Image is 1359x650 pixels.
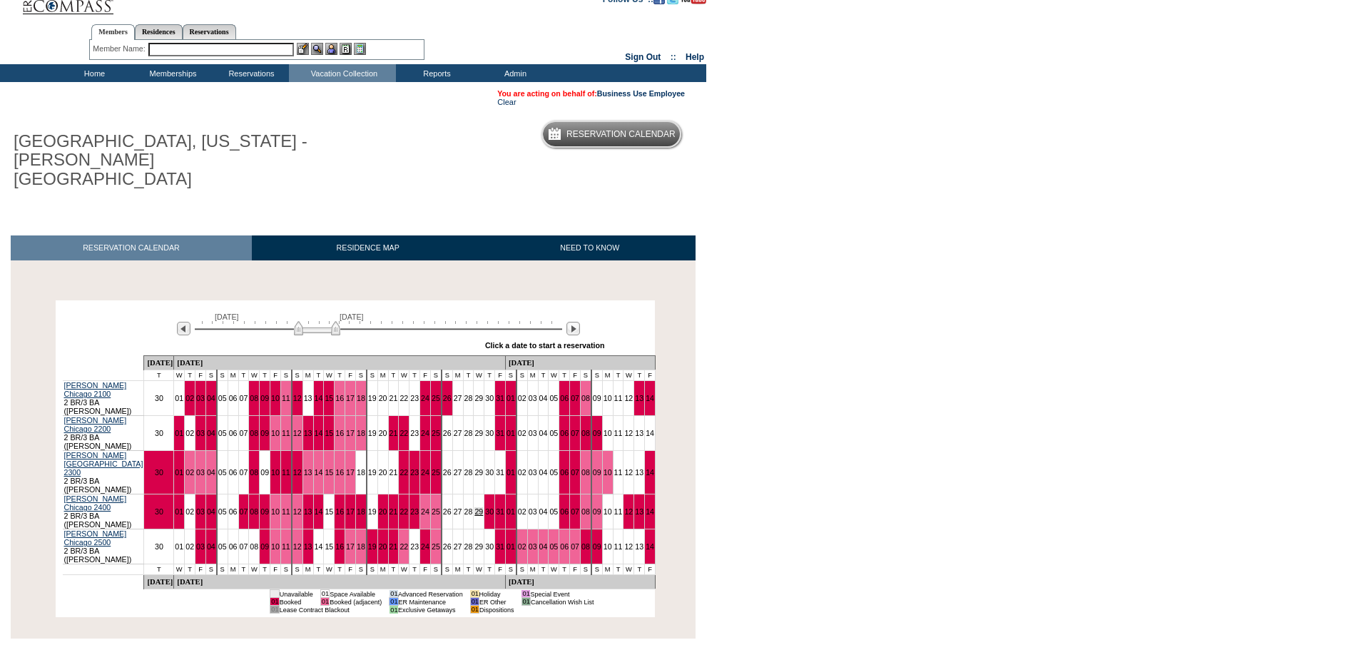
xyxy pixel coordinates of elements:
[293,468,302,477] a: 12
[571,394,579,402] a: 07
[379,429,387,437] a: 20
[346,542,355,551] a: 17
[529,507,537,516] a: 03
[646,507,654,516] a: 14
[593,507,601,516] a: 09
[185,370,195,381] td: T
[529,468,537,477] a: 03
[282,542,290,551] a: 11
[64,381,127,398] a: [PERSON_NAME] Chicago 2100
[497,98,516,106] a: Clear
[64,451,143,477] a: [PERSON_NAME] [GEOGRAPHIC_DATA] 2300
[529,429,537,437] a: 03
[507,507,515,516] a: 01
[218,468,227,477] a: 05
[571,507,579,516] a: 07
[260,429,269,437] a: 09
[507,429,515,437] a: 01
[250,394,258,402] a: 08
[155,394,163,402] a: 30
[581,394,590,402] a: 08
[549,468,558,477] a: 05
[335,507,344,516] a: 16
[593,542,601,551] a: 09
[379,507,387,516] a: 20
[311,43,323,55] img: View
[11,129,330,191] h1: [GEOGRAPHIC_DATA], [US_STATE] - [PERSON_NAME][GEOGRAPHIC_DATA]
[293,542,302,551] a: 12
[646,468,654,477] a: 14
[390,542,398,551] a: 21
[604,542,612,551] a: 10
[624,429,633,437] a: 12
[185,542,194,551] a: 02
[432,507,440,516] a: 25
[485,341,605,350] div: Click a date to start a reservation
[229,394,238,402] a: 06
[443,429,452,437] a: 26
[64,529,127,547] a: [PERSON_NAME] Chicago 2500
[210,64,289,82] td: Reservations
[325,43,337,55] img: Impersonate
[464,542,473,551] a: 28
[205,370,216,381] td: S
[399,542,408,551] a: 22
[399,507,408,516] a: 22
[177,322,190,335] img: Previous
[282,507,290,516] a: 11
[646,429,654,437] a: 14
[218,429,227,437] a: 05
[549,429,558,437] a: 05
[624,542,633,551] a: 12
[315,542,323,551] a: 14
[593,429,601,437] a: 09
[686,52,704,62] a: Help
[304,507,312,516] a: 13
[250,542,258,551] a: 08
[175,468,183,477] a: 01
[346,429,355,437] a: 17
[549,542,558,551] a: 05
[539,394,548,402] a: 04
[614,394,623,402] a: 11
[432,468,440,477] a: 25
[325,468,333,477] a: 15
[357,429,365,437] a: 18
[581,468,590,477] a: 08
[496,507,504,516] a: 31
[624,468,633,477] a: 12
[271,542,280,551] a: 10
[346,394,355,402] a: 17
[229,542,238,551] a: 06
[485,394,494,402] a: 30
[593,468,601,477] a: 09
[218,394,227,402] a: 05
[340,313,364,321] span: [DATE]
[335,542,344,551] a: 16
[464,468,473,477] a: 28
[175,429,183,437] a: 01
[132,64,210,82] td: Memberships
[218,507,227,516] a: 05
[549,394,558,402] a: 05
[496,542,504,551] a: 31
[260,370,270,381] td: T
[410,542,419,551] a: 23
[614,429,623,437] a: 11
[238,370,249,381] td: T
[195,370,206,381] td: F
[463,370,474,381] td: T
[313,370,324,381] td: T
[390,507,398,516] a: 21
[144,370,174,381] td: T
[529,394,537,402] a: 03
[399,429,408,437] a: 22
[560,468,569,477] a: 06
[496,468,504,477] a: 31
[292,370,302,381] td: S
[485,542,494,551] a: 30
[454,468,462,477] a: 27
[64,416,127,433] a: [PERSON_NAME] Chicago 2200
[250,507,258,516] a: 08
[155,542,163,551] a: 30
